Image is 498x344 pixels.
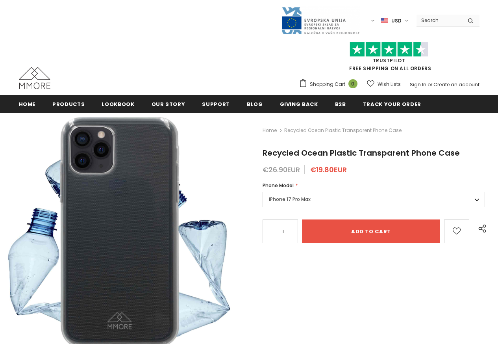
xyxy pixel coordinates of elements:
span: or [428,81,432,88]
label: iPhone 17 Pro Max [263,192,485,207]
img: MMORE Cases [19,67,50,89]
a: B2B [335,95,346,113]
a: Trustpilot [373,57,405,64]
span: support [202,100,230,108]
span: Blog [247,100,263,108]
span: Giving back [280,100,318,108]
a: Giving back [280,95,318,113]
input: Search Site [417,15,462,26]
span: Lookbook [102,100,134,108]
img: USD [381,17,388,24]
span: Home [19,100,36,108]
img: Javni Razpis [281,6,360,35]
span: Phone Model [263,182,294,189]
span: B2B [335,100,346,108]
img: Trust Pilot Stars [350,42,428,57]
input: Add to cart [302,219,440,243]
a: support [202,95,230,113]
a: Wish Lists [367,77,401,91]
span: Wish Lists [378,80,401,88]
a: Products [52,95,85,113]
a: Track your order [363,95,421,113]
span: Products [52,100,85,108]
a: Our Story [152,95,185,113]
span: Recycled Ocean Plastic Transparent Phone Case [263,147,460,158]
span: FREE SHIPPING ON ALL ORDERS [299,45,479,72]
a: Home [19,95,36,113]
a: Shopping Cart 0 [299,78,361,90]
a: Lookbook [102,95,134,113]
a: Javni Razpis [281,17,360,24]
span: Track your order [363,100,421,108]
span: Our Story [152,100,185,108]
a: Home [263,126,277,135]
span: USD [391,17,402,25]
span: €19.80EUR [310,165,347,175]
a: Sign In [410,81,426,88]
a: Create an account [433,81,479,88]
a: Blog [247,95,263,113]
span: Recycled Ocean Plastic Transparent Phone Case [284,126,402,135]
span: €26.90EUR [263,165,300,175]
span: 0 [348,79,357,88]
span: Shopping Cart [310,80,345,88]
